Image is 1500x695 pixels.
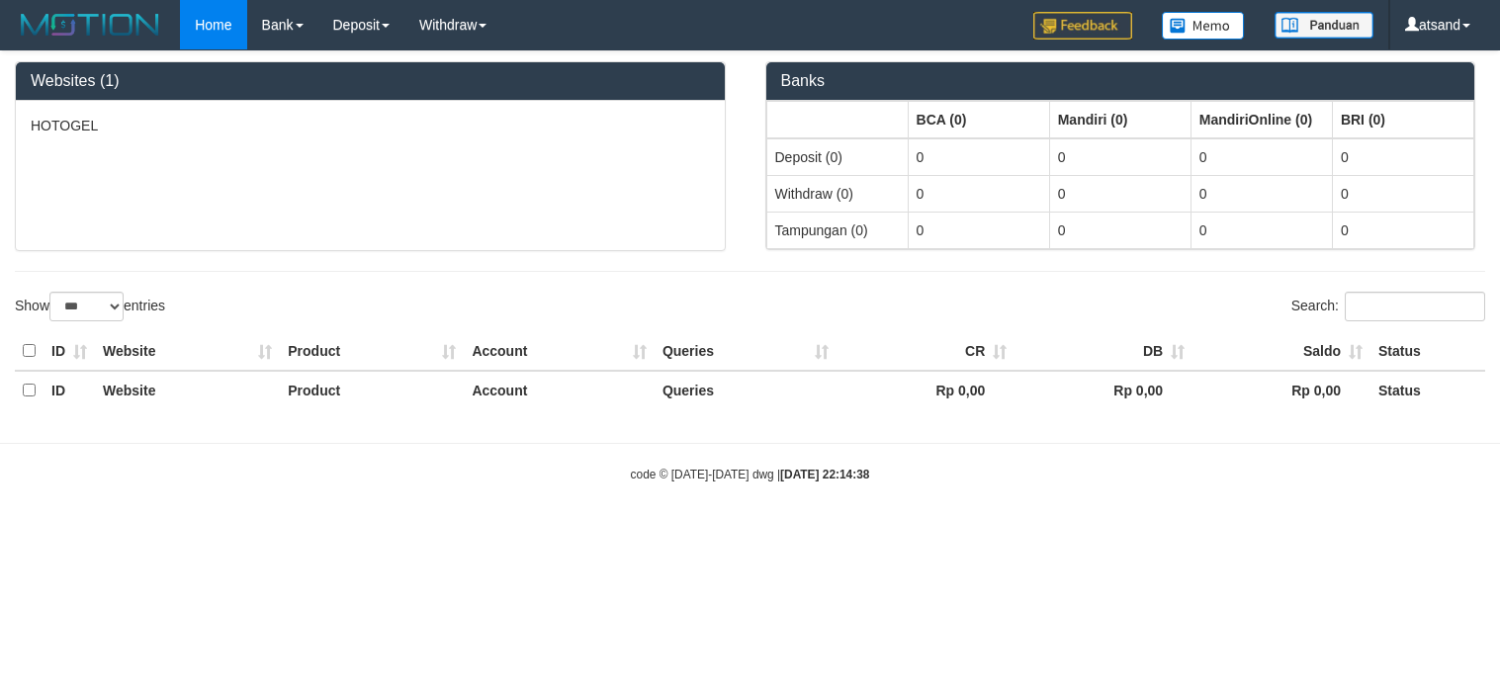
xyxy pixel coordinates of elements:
h3: Banks [781,72,1460,90]
td: 0 [1049,212,1191,248]
img: Button%20Memo.svg [1162,12,1245,40]
label: Show entries [15,292,165,321]
th: Website [95,371,280,409]
th: Queries [655,332,838,371]
th: Rp 0,00 [837,371,1015,409]
th: Account [464,371,655,409]
td: 0 [1191,175,1332,212]
small: code © [DATE]-[DATE] dwg | [631,468,870,481]
input: Search: [1345,292,1485,321]
td: 0 [908,212,1049,248]
th: Status [1370,371,1485,409]
th: Group: activate to sort column ascending [766,101,908,138]
th: Group: activate to sort column ascending [1049,101,1191,138]
td: 0 [1332,138,1473,176]
th: ID [44,371,95,409]
th: Group: activate to sort column ascending [908,101,1049,138]
td: 0 [1191,212,1332,248]
th: Saldo [1192,332,1370,371]
img: Feedback.jpg [1033,12,1132,40]
th: Rp 0,00 [1192,371,1370,409]
td: 0 [1049,138,1191,176]
p: HOTOGEL [31,116,710,135]
img: MOTION_logo.png [15,10,165,40]
h3: Websites (1) [31,72,710,90]
th: CR [837,332,1015,371]
th: Rp 0,00 [1015,371,1192,409]
td: 0 [908,138,1049,176]
td: Withdraw (0) [766,175,908,212]
label: Search: [1291,292,1485,321]
td: Deposit (0) [766,138,908,176]
td: 0 [1049,175,1191,212]
th: Account [464,332,655,371]
img: panduan.png [1275,12,1373,39]
td: 0 [1332,212,1473,248]
th: Product [280,332,464,371]
th: Website [95,332,280,371]
select: Showentries [49,292,124,321]
th: Product [280,371,464,409]
td: 0 [908,175,1049,212]
strong: [DATE] 22:14:38 [780,468,869,481]
th: Group: activate to sort column ascending [1332,101,1473,138]
th: Group: activate to sort column ascending [1191,101,1332,138]
th: ID [44,332,95,371]
td: 0 [1332,175,1473,212]
th: DB [1015,332,1192,371]
th: Queries [655,371,838,409]
th: Status [1370,332,1485,371]
td: 0 [1191,138,1332,176]
td: Tampungan (0) [766,212,908,248]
